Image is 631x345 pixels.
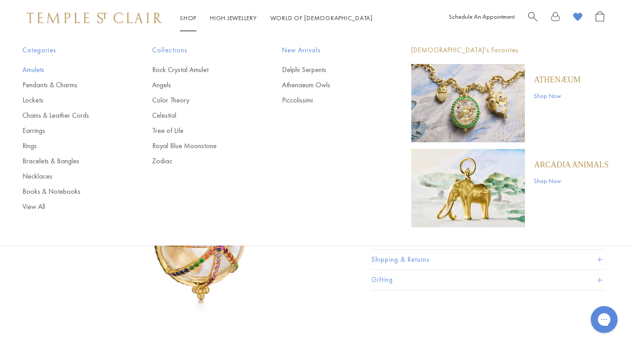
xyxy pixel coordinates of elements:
[371,250,604,270] button: Shipping & Returns
[152,141,246,151] a: Royal Blue Moonstone
[152,95,246,105] a: Color Theory
[282,45,376,56] span: New Arrivals
[22,171,116,181] a: Necklaces
[586,303,622,336] iframe: Gorgias live chat messenger
[180,13,373,24] nav: Main navigation
[22,65,116,75] a: Amulets
[22,45,116,56] span: Categories
[573,11,582,25] a: View Wishlist
[22,202,116,212] a: View All
[152,111,246,120] a: Celestial
[152,65,246,75] a: Rock Crystal Amulet
[534,160,609,170] a: ARCADIA ANIMALS
[22,111,116,120] a: Chains & Leather Cords
[282,80,376,90] a: Athenaeum Owls
[210,14,257,22] a: High JewelleryHigh Jewellery
[534,176,609,186] a: Shop Now
[282,95,376,105] a: Piccolissimi
[152,45,246,56] span: Collections
[180,14,196,22] a: ShopShop
[411,45,609,56] p: [DEMOGRAPHIC_DATA]'s Favorites
[596,11,604,25] a: Open Shopping Bag
[528,11,537,25] a: Search
[371,270,604,290] button: Gifting
[22,187,116,196] a: Books & Notebooks
[22,95,116,105] a: Lockets
[22,80,116,90] a: Pendants & Charms
[282,65,376,75] a: Delphi Serpents
[534,75,580,85] a: Athenæum
[22,141,116,151] a: Rings
[534,91,580,101] a: Shop Now
[152,126,246,136] a: Tree of Life
[152,80,246,90] a: Angels
[152,156,246,166] a: Zodiac
[22,156,116,166] a: Bracelets & Bangles
[270,14,373,22] a: World of [DEMOGRAPHIC_DATA]World of [DEMOGRAPHIC_DATA]
[27,13,162,23] img: Temple St. Clair
[22,126,116,136] a: Earrings
[449,13,515,21] a: Schedule An Appointment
